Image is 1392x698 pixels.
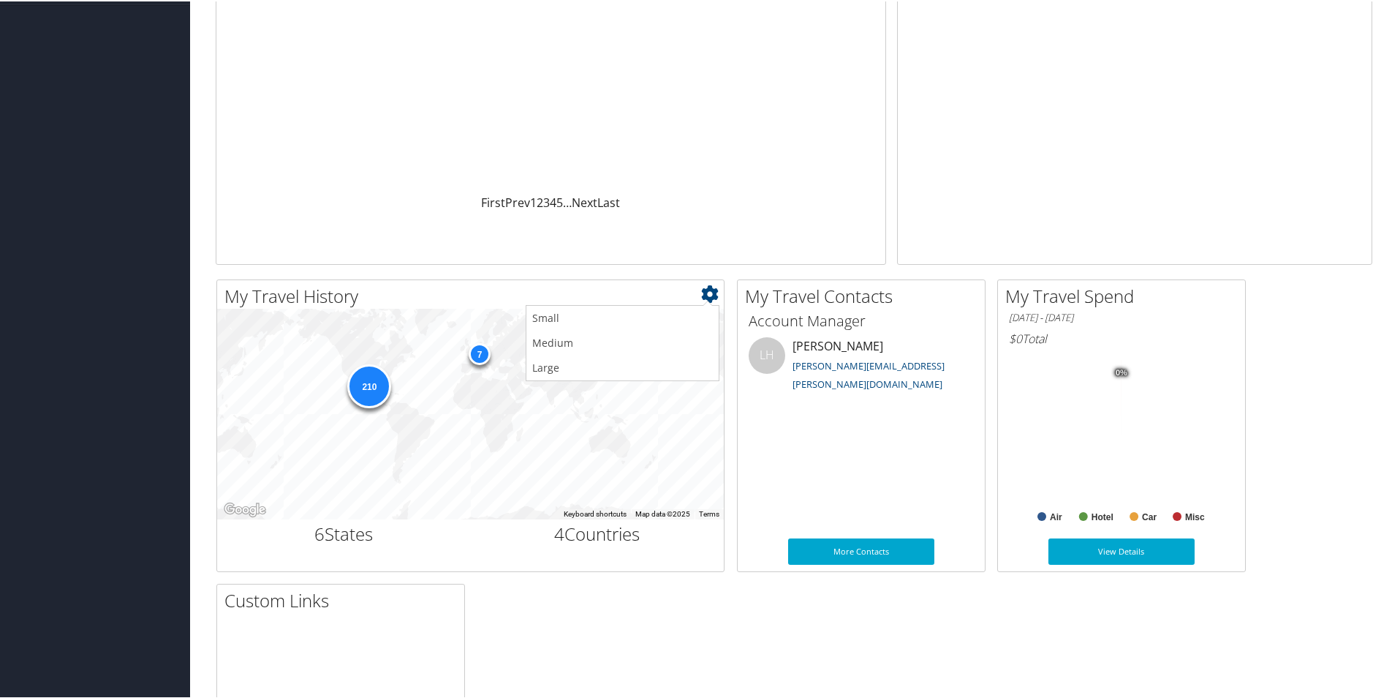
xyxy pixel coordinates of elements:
[481,193,505,209] a: First
[1048,537,1195,563] a: View Details
[1185,511,1205,521] text: Misc
[741,336,981,396] li: [PERSON_NAME]
[572,193,597,209] a: Next
[314,520,325,544] span: 6
[1050,511,1062,521] text: Air
[505,193,530,209] a: Prev
[550,193,556,209] a: 4
[221,499,269,518] img: Google
[564,508,627,518] button: Keyboard shortcuts
[1116,367,1127,376] tspan: 0%
[1009,329,1022,345] span: $0
[526,329,719,354] a: Medium
[224,587,464,612] h2: Custom Links
[1009,329,1234,345] h6: Total
[793,358,945,390] a: [PERSON_NAME][EMAIL_ADDRESS][PERSON_NAME][DOMAIN_NAME]
[635,509,690,517] span: Map data ©2025
[482,520,714,545] h2: Countries
[749,336,785,372] div: LH
[1005,282,1245,307] h2: My Travel Spend
[597,193,620,209] a: Last
[221,499,269,518] a: Open this area in Google Maps (opens a new window)
[537,193,543,209] a: 2
[224,282,724,307] h2: My Travel History
[749,309,974,330] h3: Account Manager
[1142,511,1157,521] text: Car
[228,520,460,545] h2: States
[530,193,537,209] a: 1
[1009,309,1234,323] h6: [DATE] - [DATE]
[788,537,934,563] a: More Contacts
[745,282,985,307] h2: My Travel Contacts
[469,341,491,363] div: 7
[554,520,564,544] span: 4
[526,304,719,329] a: Small
[1092,511,1113,521] text: Hotel
[526,354,719,379] a: Large
[563,193,572,209] span: …
[347,363,391,407] div: 210
[543,193,550,209] a: 3
[556,193,563,209] a: 5
[699,509,719,517] a: Terms (opens in new tab)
